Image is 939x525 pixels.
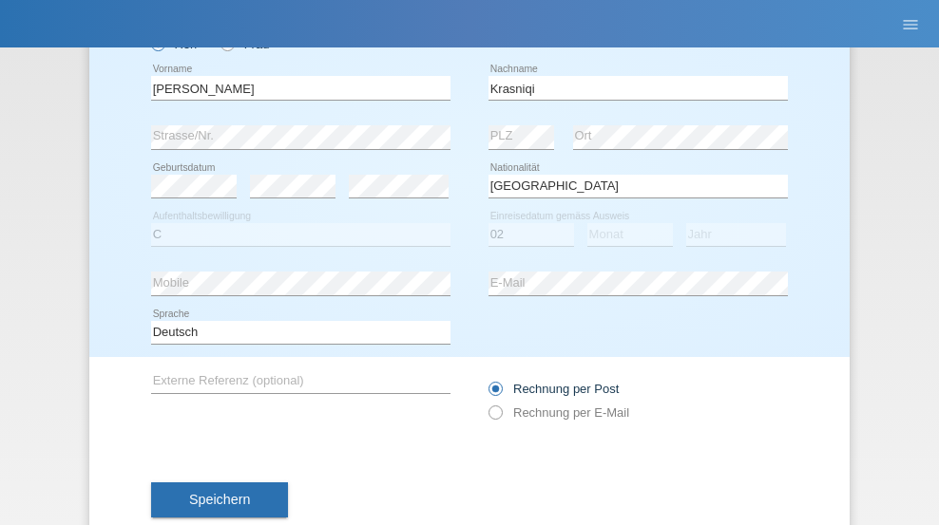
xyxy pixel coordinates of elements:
input: Rechnung per E-Mail [489,405,501,429]
button: Speichern [151,482,288,518]
label: Rechnung per E-Mail [489,405,629,420]
i: menu [901,15,920,34]
label: Rechnung per Post [489,382,619,396]
span: Speichern [189,492,250,507]
input: Rechnung per Post [489,382,501,405]
a: menu [891,18,929,29]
